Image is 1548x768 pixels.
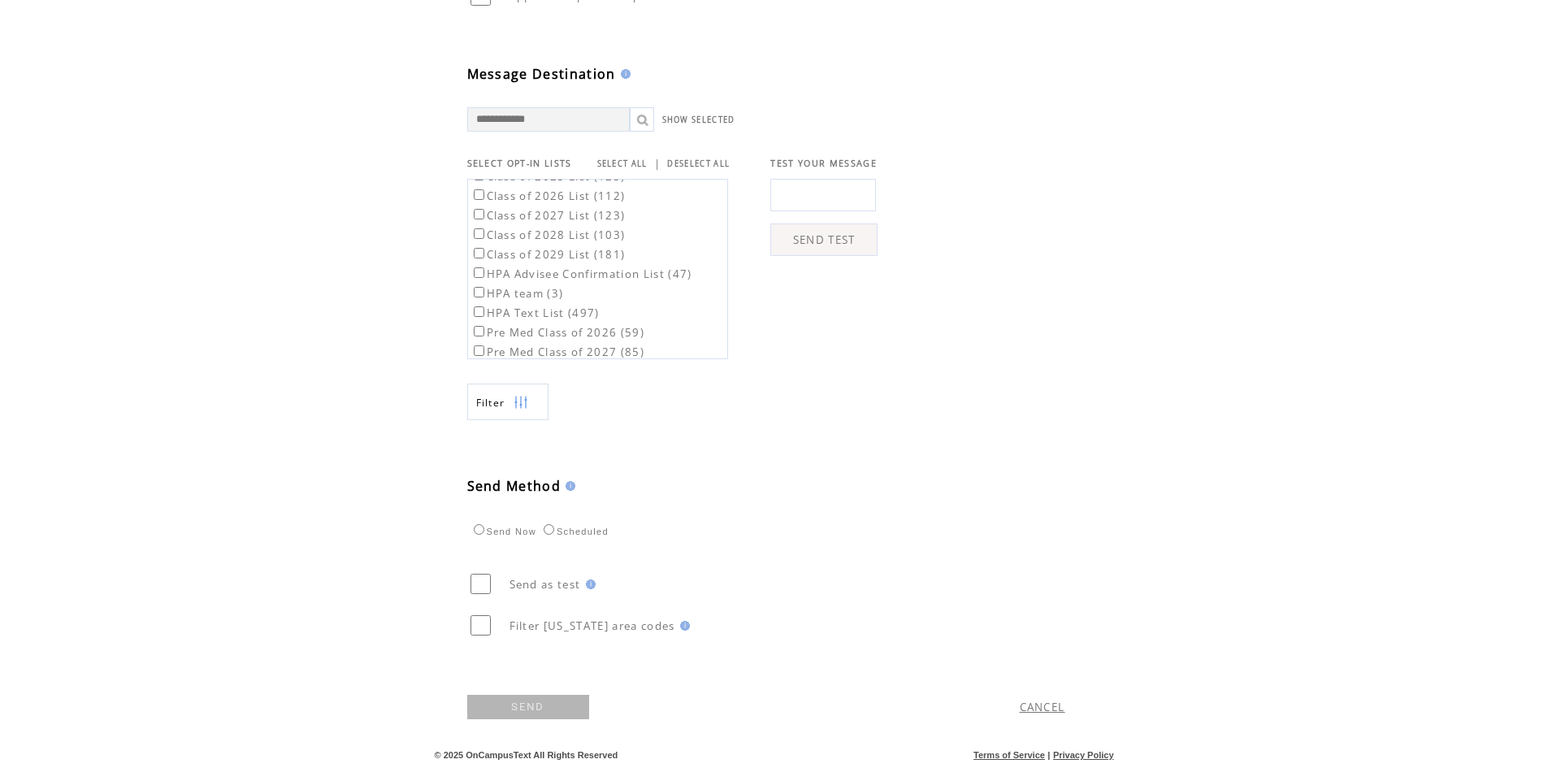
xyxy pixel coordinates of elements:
label: Class of 2027 List (123) [470,208,626,223]
input: Class of 2028 List (103) [474,228,484,239]
a: SEND TEST [770,223,878,256]
span: Message Destination [467,65,616,83]
input: Class of 2027 List (123) [474,209,484,219]
label: Class of 2028 List (103) [470,228,626,242]
span: | [654,156,661,171]
label: HPA team (3) [470,286,564,301]
a: CANCEL [1020,700,1065,714]
input: Scheduled [544,524,554,535]
label: Scheduled [540,527,609,536]
a: Terms of Service [973,750,1045,760]
span: Show filters [476,396,505,410]
input: HPA Advisee Confirmation List (47) [474,267,484,278]
input: Class of 2026 List (112) [474,189,484,200]
label: Class of 2029 List (181) [470,247,626,262]
span: TEST YOUR MESSAGE [770,158,877,169]
img: filters.png [514,384,528,421]
label: Class of 2026 List (112) [470,189,626,203]
label: Pre Med Class of 2027 (85) [470,345,645,359]
input: Send Now [474,524,484,535]
input: Pre Med Class of 2027 (85) [474,345,484,356]
input: Pre Med Class of 2026 (59) [474,326,484,336]
a: Privacy Policy [1053,750,1114,760]
a: DESELECT ALL [667,158,730,169]
span: | [1047,750,1050,760]
span: Filter [US_STATE] area codes [509,618,675,633]
img: help.gif [581,579,596,589]
input: Class of 2029 List (181) [474,248,484,258]
span: Send Method [467,477,562,495]
label: HPA Text List (497) [470,306,600,320]
span: SELECT OPT-IN LISTS [467,158,572,169]
a: SHOW SELECTED [662,115,735,125]
input: HPA team (3) [474,287,484,297]
img: help.gif [561,481,575,491]
a: SEND [467,695,589,719]
span: © 2025 OnCampusText All Rights Reserved [435,750,618,760]
label: Pre Med Class of 2026 (59) [470,325,645,340]
img: help.gif [616,69,631,79]
label: HPA Advisee Confirmation List (47) [470,267,692,281]
span: Send as test [509,577,581,592]
a: SELECT ALL [597,158,648,169]
input: HPA Text List (497) [474,306,484,317]
img: help.gif [675,621,690,631]
label: Send Now [470,527,536,536]
a: Filter [467,384,549,420]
